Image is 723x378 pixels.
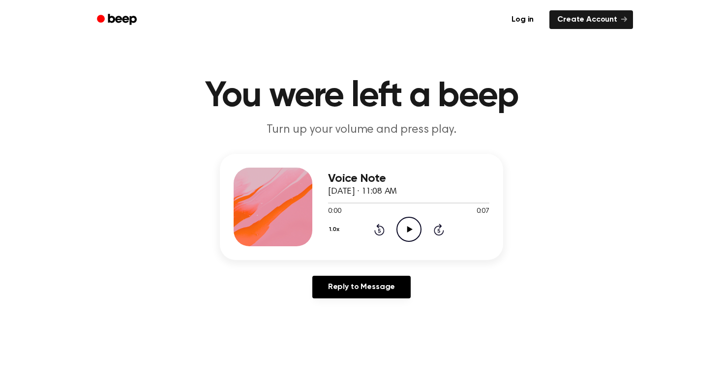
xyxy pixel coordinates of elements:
a: Reply to Message [312,276,411,298]
a: Log in [502,8,543,31]
p: Turn up your volume and press play. [173,122,550,138]
h3: Voice Note [328,172,489,185]
span: 0:00 [328,206,341,217]
button: 1.0x [328,221,343,238]
a: Create Account [549,10,633,29]
span: [DATE] · 11:08 AM [328,187,397,196]
h1: You were left a beep [110,79,613,114]
span: 0:07 [477,206,489,217]
a: Beep [90,10,146,29]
